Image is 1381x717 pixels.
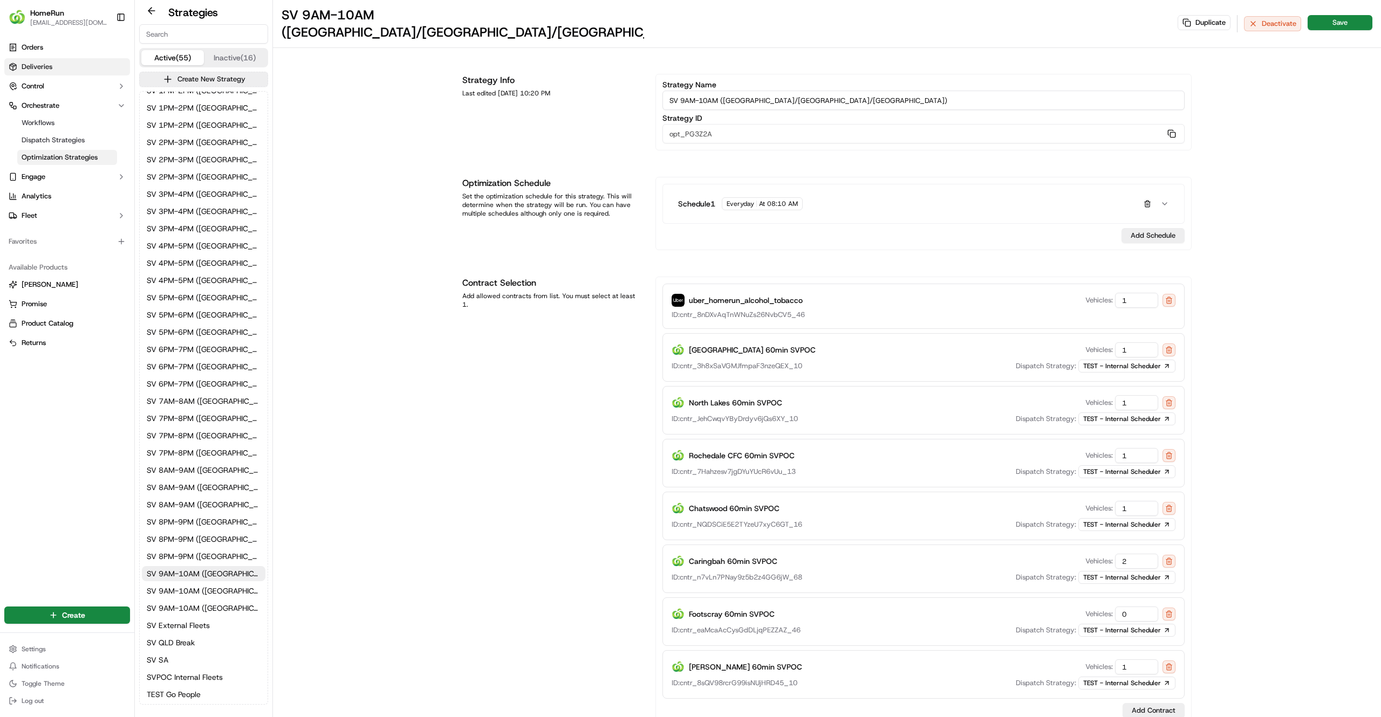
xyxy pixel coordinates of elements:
img: Brisbane Airport 60min SVPOC [672,343,685,356]
a: Dispatch Strategies [17,133,117,148]
span: Optimization Strategies [22,153,98,162]
button: Settings [4,642,130,657]
div: Add allowed contracts from list. You must select at least 1. [462,292,642,309]
button: SVPOC Internal Fleets [142,670,265,685]
a: SV 1PM-2PM ([GEOGRAPHIC_DATA]) [142,100,265,115]
a: Orders [4,39,130,56]
span: ID: cntr_JehCwqvYByDrdyv6jQs6XY_10 [672,414,798,424]
span: SV 8PM-9PM ([GEOGRAPHIC_DATA]/[GEOGRAPHIC_DATA]/[GEOGRAPHIC_DATA]) [147,516,261,527]
button: [PERSON_NAME] [4,276,130,293]
span: Everyday [727,199,754,208]
span: Analytics [22,191,51,201]
span: Set the optimization schedule for this strategy. This will determine when the strategy will be ru... [462,192,632,218]
span: ID: cntr_8nDXvAqTnWNuZs26NvbCV5_46 [672,310,805,320]
span: Create [62,610,85,621]
span: North Lakes 60min SVPOC [689,397,782,408]
span: Log out [22,697,44,705]
span: Engage [22,172,45,182]
button: SV 3PM-4PM ([GEOGRAPHIC_DATA]) [142,204,265,219]
span: Control [22,81,44,91]
button: Promise [4,295,130,313]
button: Add Schedule [1122,228,1185,243]
span: SV SA [147,654,168,665]
button: SV 5PM-6PM ([GEOGRAPHIC_DATA]) [142,307,265,322]
a: TEST - Internal Scheduler [1078,624,1175,637]
a: SV 9AM-10AM ([GEOGRAPHIC_DATA]/[GEOGRAPHIC_DATA]/[GEOGRAPHIC_DATA]) [142,566,265,581]
span: SV 4PM-5PM ([GEOGRAPHIC_DATA]) [147,275,261,286]
span: SV 3PM-4PM ([GEOGRAPHIC_DATA]) [147,223,261,234]
a: Deliveries [4,58,130,75]
button: SV 7AM-8AM ([GEOGRAPHIC_DATA]/[GEOGRAPHIC_DATA]/[GEOGRAPHIC_DATA]) [142,394,265,409]
span: SV QLD Break [147,637,195,648]
span: Notifications [22,662,59,671]
span: Footscray 60min SVPOC [689,609,775,619]
a: TEST - Internal Scheduler [1078,571,1175,584]
span: Dispatch Strategies [22,135,85,145]
h1: SV 9AM-10AM ([GEOGRAPHIC_DATA]/[GEOGRAPHIC_DATA]/[GEOGRAPHIC_DATA]) [282,6,644,41]
span: ID: cntr_eaMcaAcCysGdDLjqPEZZAZ_46 [672,625,801,635]
span: SV 4PM-5PM ([GEOGRAPHIC_DATA]/[GEOGRAPHIC_DATA]/[GEOGRAPHIC_DATA]) [147,240,261,251]
span: [PERSON_NAME] 60min SVPOC [689,661,802,672]
img: Rochedale CFC 60min SVPOC [672,449,685,462]
span: ID: cntr_8sQV98rcrG99isNUjHRD45_10 [672,678,797,688]
span: Dispatch Strategy: [1016,414,1076,424]
a: SV 8AM-9AM ([GEOGRAPHIC_DATA]) [142,497,265,512]
button: Orchestrate [4,97,130,114]
span: SV 2PM-3PM ([GEOGRAPHIC_DATA]/[GEOGRAPHIC_DATA]/[GEOGRAPHIC_DATA]) [147,137,261,148]
span: Settings [22,645,46,653]
span: Workflows [22,118,54,128]
button: SV 8PM-9PM ([GEOGRAPHIC_DATA]/[GEOGRAPHIC_DATA]/[GEOGRAPHIC_DATA]) [142,514,265,529]
span: SV 7PM-8PM ([GEOGRAPHIC_DATA]) [147,430,261,441]
span: SV 2PM-3PM ([GEOGRAPHIC_DATA]) [147,171,261,182]
button: SV 8AM-9AM ([GEOGRAPHIC_DATA]) [142,480,265,495]
label: Strategy ID [662,114,1185,122]
button: HomeRunHomeRun[EMAIL_ADDRESS][DOMAIN_NAME] [4,4,112,30]
button: Save [1308,15,1372,30]
img: uber_homerun_alcohol_tobacco [672,294,685,307]
div: Available Products [4,259,130,276]
button: HomeRun [30,8,64,18]
button: SV 7PM-8PM ([GEOGRAPHIC_DATA]) [142,445,265,460]
span: SV 6PM-7PM ([GEOGRAPHIC_DATA]/[GEOGRAPHIC_DATA]/[GEOGRAPHIC_DATA]) [147,344,261,355]
button: SV QLD Break [142,635,265,650]
button: SV SA [142,652,265,667]
button: [EMAIL_ADDRESS][DOMAIN_NAME] [30,18,107,27]
span: Vehicles: [1085,609,1113,619]
button: Log out [4,693,130,708]
img: HomeRun [9,9,26,26]
button: SV 6PM-7PM ([GEOGRAPHIC_DATA]) [142,359,265,374]
span: TEST - Internal Scheduler [1083,415,1161,423]
a: SV 2PM-3PM ([GEOGRAPHIC_DATA]) [142,152,265,167]
button: Duplicate [1178,15,1230,30]
a: SV 5PM-6PM ([GEOGRAPHIC_DATA]) [142,325,265,340]
span: Vehicles: [1085,451,1113,460]
button: SV 9AM-10AM ([GEOGRAPHIC_DATA]) [142,583,265,598]
button: SV 8AM-9AM ([GEOGRAPHIC_DATA]/[GEOGRAPHIC_DATA]/[GEOGRAPHIC_DATA]) [142,463,265,478]
button: Engage [4,168,130,185]
span: Vehicles: [1085,345,1113,355]
span: ID: cntr_n7vLn7PNay9z5b2z4GG6jW_68 [672,573,802,582]
span: SV 6PM-7PM ([GEOGRAPHIC_DATA]) [147,378,261,389]
a: Product Catalog [9,319,126,328]
span: SV 5PM-6PM ([GEOGRAPHIC_DATA]) [147,309,261,320]
button: SV 2PM-3PM ([GEOGRAPHIC_DATA]/[GEOGRAPHIC_DATA]/[GEOGRAPHIC_DATA]) [142,135,265,150]
span: Rochedale CFC 60min SVPOC [689,450,795,461]
button: TEST Go People [142,687,265,702]
span: ID: cntr_NQDSCiE5E2TYzeU7xyC6GT_16 [672,520,802,529]
span: SV 1PM-2PM ([GEOGRAPHIC_DATA]) [147,102,261,113]
span: SV 9AM-10AM ([GEOGRAPHIC_DATA]/[GEOGRAPHIC_DATA]/[GEOGRAPHIC_DATA]) [147,568,261,579]
button: SV 4PM-5PM ([GEOGRAPHIC_DATA]) [142,273,265,288]
a: Analytics [4,188,130,205]
button: SV 5PM-6PM ([GEOGRAPHIC_DATA]/[GEOGRAPHIC_DATA]/[GEOGRAPHIC_DATA]) [142,290,265,305]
